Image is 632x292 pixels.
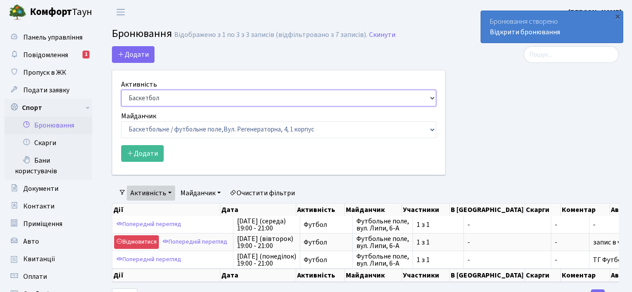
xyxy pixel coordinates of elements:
[23,254,55,264] span: Квитанції
[369,31,395,39] a: Скинути
[112,204,220,216] th: Дії
[555,256,585,263] span: -
[114,235,159,249] a: Відмовитися
[114,218,183,231] a: Попередній перегляд
[23,219,62,229] span: Приміщення
[220,204,296,216] th: Дата
[23,272,47,281] span: Оплати
[450,269,525,282] th: В [GEOGRAPHIC_DATA]
[121,111,156,121] label: Майданчик
[237,253,296,267] span: [DATE] (понеділок) 19:00 - 21:00
[23,201,54,211] span: Контакти
[568,7,621,18] a: [PERSON_NAME]
[4,152,92,180] a: Бани користувачів
[112,26,172,41] span: Бронювання
[467,221,547,228] span: -
[4,233,92,250] a: Авто
[525,204,561,216] th: Скарги
[9,4,26,21] img: logo.png
[525,269,561,282] th: Скарги
[114,253,183,266] a: Попередній перегляд
[304,221,349,228] span: Футбол
[296,204,345,216] th: Активність
[127,186,175,201] a: Активність
[304,256,349,263] span: Футбол
[561,204,610,216] th: Коментар
[417,239,460,246] span: 1 з 1
[110,5,132,19] button: Переключити навігацію
[174,31,367,39] div: Відображено з 1 по 3 з 3 записів (відфільтровано з 7 записів).
[220,269,296,282] th: Дата
[568,7,621,17] b: [PERSON_NAME]
[593,220,596,230] span: -
[467,256,547,263] span: -
[4,64,92,81] a: Пропуск в ЖК
[417,221,460,228] span: 1 з 1
[356,235,409,249] span: Футбольне поле, вул. Липи, 6-А
[112,46,154,63] button: Додати
[402,269,449,282] th: Участники
[237,218,296,232] span: [DATE] (середа) 19:00 - 21:00
[356,253,409,267] span: Футбольне поле, вул. Липи, 6-А
[160,235,230,249] a: Попередній перегляд
[555,221,585,228] span: -
[30,5,72,19] b: Комфорт
[121,145,164,162] button: Додати
[613,12,622,21] div: ×
[4,250,92,268] a: Квитанції
[296,269,345,282] th: Активність
[30,5,92,20] span: Таун
[4,117,92,134] a: Бронювання
[23,50,68,60] span: Повідомлення
[304,239,349,246] span: Футбол
[121,79,157,90] label: Активність
[112,269,220,282] th: Дії
[23,184,58,193] span: Документи
[177,186,224,201] a: Майданчик
[490,27,560,37] a: Відкрити бронювання
[23,237,39,246] span: Авто
[481,11,623,43] div: Бронювання створено
[561,269,610,282] th: Коментар
[345,204,402,216] th: Майданчик
[4,46,92,64] a: Повідомлення1
[450,204,525,216] th: В [GEOGRAPHIC_DATA]
[356,218,409,232] span: Футбольне поле, вул. Липи, 6-А
[524,46,619,63] input: Пошук...
[402,204,449,216] th: Участники
[4,99,92,117] a: Спорт
[83,51,90,58] div: 1
[226,186,298,201] a: Очистити фільтри
[23,85,69,95] span: Подати заявку
[4,180,92,197] a: Документи
[23,33,83,42] span: Панель управління
[237,235,296,249] span: [DATE] (вівторок) 19:00 - 21:00
[345,269,402,282] th: Майданчик
[23,68,66,77] span: Пропуск в ЖК
[4,29,92,46] a: Панель управління
[467,239,547,246] span: -
[4,268,92,285] a: Оплати
[555,239,585,246] span: -
[4,197,92,215] a: Контакти
[417,256,460,263] span: 1 з 1
[4,134,92,152] a: Скарги
[4,215,92,233] a: Приміщення
[4,81,92,99] a: Подати заявку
